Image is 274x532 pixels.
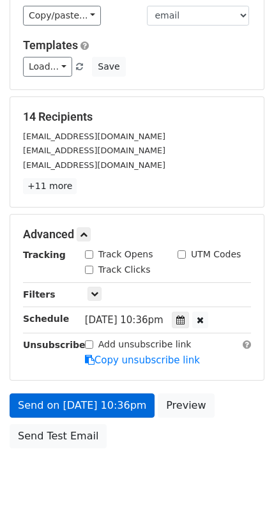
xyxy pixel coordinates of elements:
div: 聊天小组件 [210,471,274,532]
a: Send Test Email [10,424,107,448]
strong: Tracking [23,250,66,260]
h5: Advanced [23,227,251,241]
small: [EMAIL_ADDRESS][DOMAIN_NAME] [23,146,165,155]
label: Track Clicks [98,263,151,277]
a: Preview [158,393,214,418]
a: Send on [DATE] 10:36pm [10,393,155,418]
a: Load... [23,57,72,77]
strong: Filters [23,289,56,300]
small: [EMAIL_ADDRESS][DOMAIN_NAME] [23,160,165,170]
label: Track Opens [98,248,153,261]
label: UTM Codes [191,248,241,261]
a: +11 more [23,178,77,194]
h5: 14 Recipients [23,110,251,124]
a: Copy/paste... [23,6,101,26]
label: Add unsubscribe link [98,338,192,351]
span: [DATE] 10:36pm [85,314,164,326]
button: Save [92,57,125,77]
iframe: Chat Widget [210,471,274,532]
small: [EMAIL_ADDRESS][DOMAIN_NAME] [23,132,165,141]
strong: Schedule [23,314,69,324]
a: Templates [23,38,78,52]
strong: Unsubscribe [23,340,86,350]
a: Copy unsubscribe link [85,354,200,366]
